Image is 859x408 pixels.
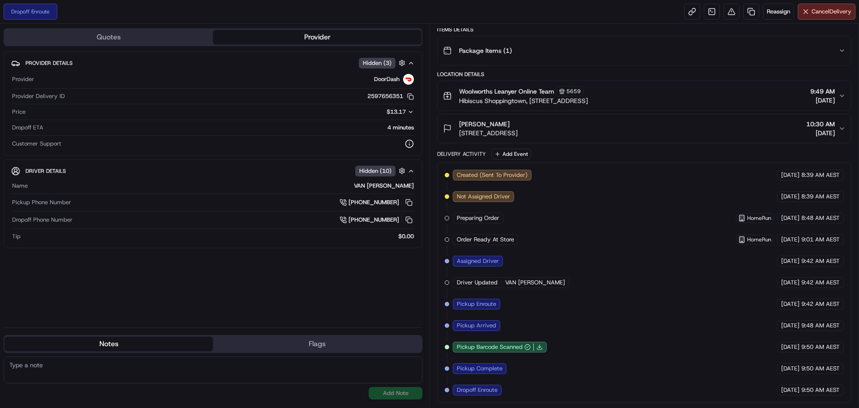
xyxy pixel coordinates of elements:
[801,365,840,373] span: 9:50 AM AEST
[801,193,840,201] span: 8:39 AM AEST
[9,86,25,102] img: 1736555255976-a54dd68f-1ca7-489b-9aae-adbdc363a1c4
[5,126,72,142] a: 📗Knowledge Base
[437,150,486,158] div: Delivery Activity
[457,279,498,287] span: Driver Updated
[438,114,851,143] button: [PERSON_NAME][STREET_ADDRESS]10:30 AM[DATE]
[340,198,414,207] a: [PHONE_NUMBER]
[438,81,851,111] button: Woolworths Leanyer Online Team5659Hibiscus Shoppingtown, [STREET_ADDRESS]9:49 AM[DATE]
[4,337,213,351] button: Notes
[801,214,840,222] span: 8:48 AM AEST
[491,149,531,159] button: Add Event
[26,167,66,175] span: Driver Details
[12,140,61,148] span: Customer Support
[781,257,799,265] span: [DATE]
[349,198,399,206] span: [PHONE_NUMBER]
[781,386,799,394] span: [DATE]
[457,343,523,351] span: Pickup Barcode Scanned
[459,129,518,137] span: [STREET_ADDRESS]
[340,215,414,225] a: [PHONE_NUMBER]
[801,386,840,394] span: 9:50 AM AEST
[763,4,794,20] button: Reassign
[9,9,27,27] img: Nash
[781,365,799,373] span: [DATE]
[457,257,499,265] span: Assigned Driver
[85,130,144,139] span: API Documentation
[12,232,21,241] span: Tip
[403,74,414,85] img: doordash_logo_v2.png
[812,8,851,16] span: Cancel Delivery
[459,120,510,129] span: [PERSON_NAME]
[505,279,565,287] span: VAN [PERSON_NAME]
[355,165,408,176] button: Hidden (10)
[12,75,34,83] span: Provider
[335,108,414,116] button: $13.17
[11,56,415,70] button: Provider DetailsHidden (3)
[76,131,83,138] div: 💻
[781,171,799,179] span: [DATE]
[801,343,840,351] span: 9:50 AM AEST
[12,108,26,116] span: Price
[438,36,851,65] button: Package Items (1)
[349,216,399,224] span: [PHONE_NUMBER]
[566,88,581,95] span: 5659
[457,193,510,201] span: Not Assigned Driver
[12,182,28,190] span: Name
[30,86,147,94] div: Start new chat
[63,151,108,159] a: Powered byPylon
[457,365,502,373] span: Pickup Complete
[457,171,527,179] span: Created (Sent To Provider)
[781,322,799,330] span: [DATE]
[12,124,43,132] span: Dropoff ETA
[457,322,496,330] span: Pickup Arrived
[781,343,799,351] span: [DATE]
[4,30,213,44] button: Quotes
[801,279,840,287] span: 9:42 AM AEST
[437,71,851,78] div: Location Details
[12,92,65,100] span: Provider Delivery ID
[18,130,68,139] span: Knowledge Base
[457,386,498,394] span: Dropoff Enroute
[89,152,108,159] span: Pylon
[213,337,421,351] button: Flags
[806,129,835,137] span: [DATE]
[457,343,531,351] button: Pickup Barcode Scanned
[23,58,148,67] input: Clear
[367,92,414,100] button: 2597656351
[806,120,835,129] span: 10:30 AM
[781,214,799,222] span: [DATE]
[457,236,514,244] span: Order Ready At Store
[213,30,421,44] button: Provider
[810,87,835,96] span: 9:49 AM
[801,300,840,308] span: 9:42 AM AEST
[24,232,414,241] div: $0.00
[457,214,499,222] span: Preparing Order
[437,26,851,33] div: Items Details
[801,257,840,265] span: 9:42 AM AEST
[30,94,113,102] div: We're available if you need us!
[781,236,799,244] span: [DATE]
[747,236,771,243] span: HomeRun
[47,124,414,132] div: 4 minutes
[801,322,840,330] span: 9:48 AM AEST
[11,163,415,178] button: Driver DetailsHidden (10)
[374,75,400,83] span: DoorDash
[781,300,799,308] span: [DATE]
[781,279,799,287] span: [DATE]
[26,60,72,67] span: Provider Details
[12,198,71,206] span: Pickup Phone Number
[9,36,163,50] p: Welcome 👋
[459,46,512,55] span: Package Items ( 1 )
[798,4,855,20] button: CancelDelivery
[359,167,391,175] span: Hidden ( 10 )
[801,236,840,244] span: 9:01 AM AEST
[31,182,414,190] div: VAN [PERSON_NAME]
[152,88,163,99] button: Start new chat
[747,215,771,222] span: HomeRun
[359,57,408,69] button: Hidden (3)
[810,96,835,105] span: [DATE]
[387,108,406,116] span: $13.17
[363,59,391,67] span: Hidden ( 3 )
[459,87,554,96] span: Woolworths Leanyer Online Team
